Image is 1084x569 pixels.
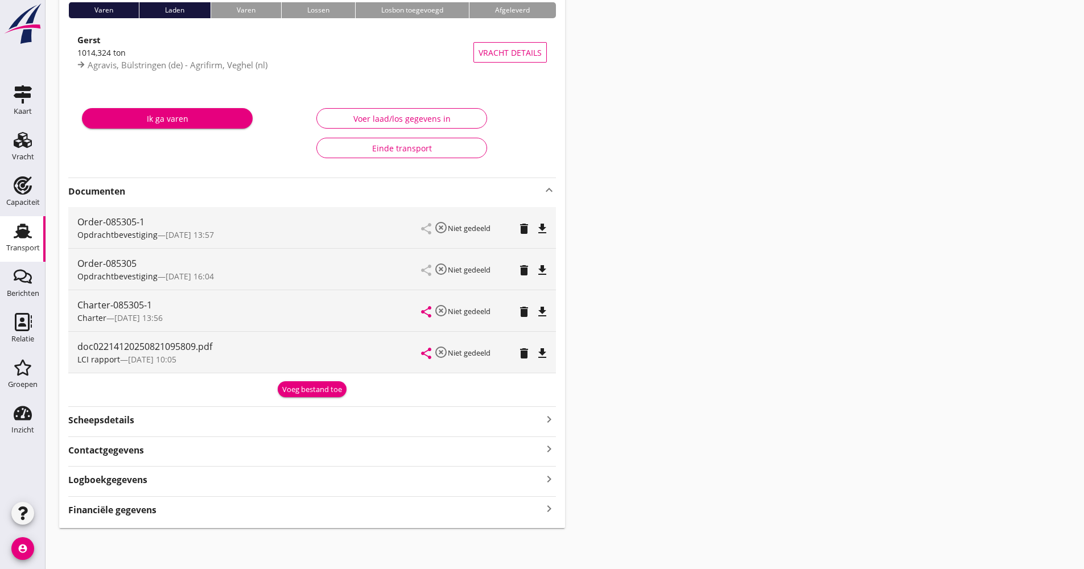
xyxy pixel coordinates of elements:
[166,229,214,240] span: [DATE] 13:57
[68,185,542,198] strong: Documenten
[473,42,547,63] button: Vracht details
[77,270,422,282] div: —
[316,108,487,129] button: Voer laad/los gegevens in
[6,244,40,251] div: Transport
[535,347,549,360] i: file_download
[448,223,491,233] small: Niet gedeeld
[419,305,433,319] i: share
[517,263,531,277] i: delete
[542,411,556,427] i: keyboard_arrow_right
[469,2,555,18] div: Afgeleverd
[355,2,469,18] div: Losbon toegevoegd
[535,263,549,277] i: file_download
[535,222,549,236] i: file_download
[282,384,342,395] div: Voeg bestand toe
[114,312,163,323] span: [DATE] 13:56
[14,108,32,115] div: Kaart
[211,2,281,18] div: Varen
[77,312,106,323] span: Charter
[68,414,134,427] strong: Scheepsdetails
[77,229,158,240] span: Opdrachtbevestiging
[448,265,491,275] small: Niet gedeeld
[434,345,448,359] i: highlight_off
[77,215,422,229] div: Order-085305-1
[77,47,473,59] div: 1014,324 ton
[517,305,531,319] i: delete
[68,2,139,18] div: Varen
[91,113,244,125] div: Ik ga varen
[128,354,176,365] span: [DATE] 10:05
[166,271,214,282] span: [DATE] 16:04
[434,221,448,234] i: highlight_off
[82,108,253,129] button: Ik ga varen
[77,353,422,365] div: —
[11,335,34,343] div: Relatie
[11,537,34,560] i: account_circle
[77,34,101,46] strong: Gerst
[77,312,422,324] div: —
[542,501,556,517] i: keyboard_arrow_right
[448,348,491,358] small: Niet gedeeld
[12,153,34,160] div: Vracht
[2,3,43,45] img: logo-small.a267ee39.svg
[11,426,34,434] div: Inzicht
[139,2,210,18] div: Laden
[77,257,422,270] div: Order-085305
[419,347,433,360] i: share
[68,504,156,517] strong: Financiële gegevens
[8,381,38,388] div: Groepen
[517,347,531,360] i: delete
[479,47,542,59] span: Vracht details
[278,381,347,397] button: Voeg bestand toe
[68,27,556,77] a: Gerst1014,324 tonAgravis, Bülstringen (de) - Agrifirm, Veghel (nl)Vracht details
[434,304,448,318] i: highlight_off
[542,471,556,486] i: keyboard_arrow_right
[326,113,477,125] div: Voer laad/los gegevens in
[68,444,144,457] strong: Contactgegevens
[7,290,39,297] div: Berichten
[68,473,147,486] strong: Logboekgegevens
[535,305,549,319] i: file_download
[326,142,477,154] div: Einde transport
[434,262,448,276] i: highlight_off
[281,2,355,18] div: Lossen
[448,306,491,316] small: Niet gedeeld
[77,229,422,241] div: —
[316,138,487,158] button: Einde transport
[517,222,531,236] i: delete
[542,442,556,457] i: keyboard_arrow_right
[542,183,556,197] i: keyboard_arrow_up
[88,59,267,71] span: Agravis, Bülstringen (de) - Agrifirm, Veghel (nl)
[77,298,422,312] div: Charter-085305-1
[77,340,422,353] div: doc02214120250821095809.pdf
[77,354,120,365] span: LCI rapport
[77,271,158,282] span: Opdrachtbevestiging
[6,199,40,206] div: Capaciteit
